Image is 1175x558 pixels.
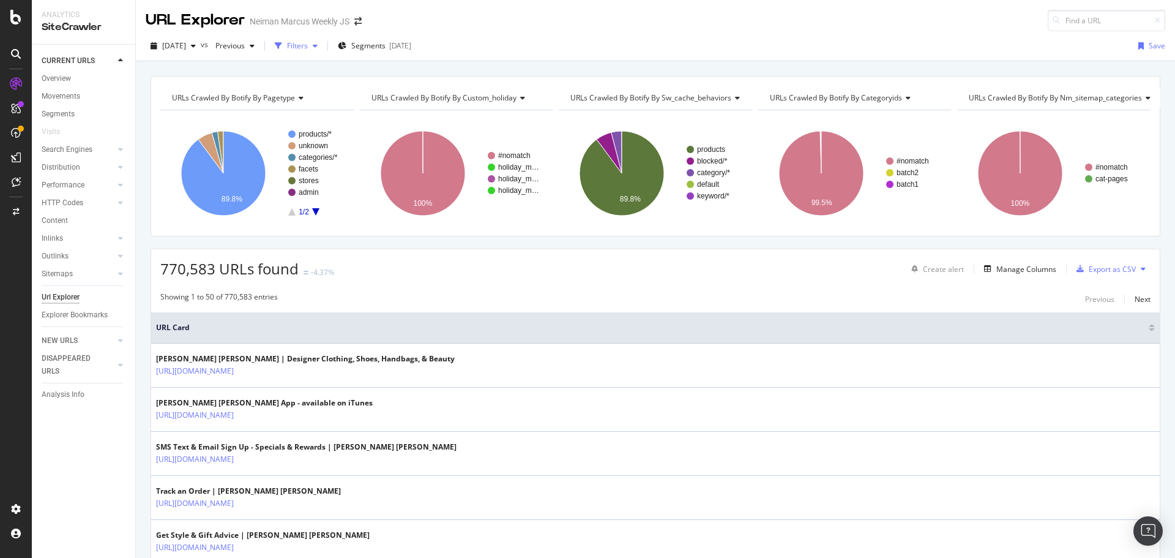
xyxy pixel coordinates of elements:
[42,334,114,347] a: NEW URLS
[42,55,114,67] a: CURRENT URLS
[897,168,919,177] text: batch2
[42,309,127,322] a: Explorer Bookmarks
[162,40,186,51] span: 2025 Sep. 29th
[42,352,103,378] div: DISAPPEARED URLS
[201,39,211,50] span: vs
[697,168,730,177] text: category/*
[966,88,1160,108] h4: URLs Crawled By Botify By nm_sitemap_categories
[42,232,114,245] a: Inlinks
[304,271,308,274] img: Equal
[42,250,69,263] div: Outlinks
[42,161,80,174] div: Distribution
[42,20,125,34] div: SiteCrawler
[211,36,259,56] button: Previous
[156,409,234,421] a: [URL][DOMAIN_NAME]
[42,108,127,121] a: Segments
[42,232,63,245] div: Inlinks
[498,175,539,183] text: holiday_m…
[160,292,278,306] div: Showing 1 to 50 of 770,583 entries
[160,120,352,227] svg: A chart.
[979,262,1056,276] button: Manage Columns
[1011,199,1030,208] text: 100%
[811,198,832,207] text: 99.5%
[299,130,332,138] text: products/*
[1089,264,1136,274] div: Export as CSV
[1072,259,1136,279] button: Export as CSV
[1133,36,1165,56] button: Save
[1048,10,1165,31] input: Find a URL
[42,291,127,304] a: Url Explorer
[299,141,328,150] text: unknown
[170,88,343,108] h4: URLs Crawled By Botify By pagetype
[957,120,1149,227] svg: A chart.
[42,352,114,378] a: DISAPPEARED URLS
[299,176,319,185] text: stores
[42,309,108,322] div: Explorer Bookmarks
[299,188,319,197] text: admin
[287,40,308,51] div: Filters
[767,88,941,108] h4: URLs Crawled By Botify By categoryids
[897,157,929,165] text: #nomatch
[42,72,71,85] div: Overview
[42,143,92,156] div: Search Engines
[568,88,750,108] h4: URLs Crawled By Botify By sw_cache_behaviors
[156,541,234,554] a: [URL][DOMAIN_NAME]
[42,388,127,401] a: Analysis Info
[389,40,411,51] div: [DATE]
[42,388,84,401] div: Analysis Info
[42,291,80,304] div: Url Explorer
[360,120,551,227] svg: A chart.
[897,180,919,189] text: batch1
[42,268,73,281] div: Sitemaps
[42,179,84,192] div: Performance
[923,264,964,274] div: Create alert
[156,322,1146,333] span: URL Card
[498,186,539,195] text: holiday_m…
[1095,163,1128,172] text: #nomatch
[42,268,114,281] a: Sitemaps
[42,10,125,20] div: Analytics
[311,267,334,277] div: -4.37%
[270,36,323,56] button: Filters
[996,264,1056,274] div: Manage Columns
[758,120,950,227] div: A chart.
[156,453,234,466] a: [URL][DOMAIN_NAME]
[42,90,80,103] div: Movements
[369,88,542,108] h4: URLs Crawled By Botify By custom_holiday
[42,334,78,347] div: NEW URLS
[1085,292,1114,306] button: Previous
[172,92,295,103] span: URLs Crawled By Botify By pagetype
[1149,40,1165,51] div: Save
[222,195,242,203] text: 89.8%
[969,92,1142,103] span: URLs Crawled By Botify By nm_sitemap_categories
[146,36,201,56] button: [DATE]
[1095,175,1128,183] text: cat-pages
[299,153,338,162] text: categories/*
[211,40,245,51] span: Previous
[42,197,114,209] a: HTTP Codes
[42,214,127,227] a: Content
[697,157,728,165] text: blocked/*
[156,497,234,510] a: [URL][DOMAIN_NAME]
[42,161,114,174] a: Distribution
[770,92,902,103] span: URLs Crawled By Botify By categoryids
[42,126,72,138] a: Visits
[351,40,386,51] span: Segments
[498,151,531,160] text: #nomatch
[146,10,245,31] div: URL Explorer
[42,143,114,156] a: Search Engines
[697,192,729,200] text: keyword/*
[570,92,731,103] span: URLs Crawled By Botify By sw_cache_behaviors
[42,179,114,192] a: Performance
[1135,294,1151,304] div: Next
[42,108,75,121] div: Segments
[42,250,114,263] a: Outlinks
[299,208,309,216] text: 1/2
[333,36,416,56] button: Segments[DATE]
[413,199,432,208] text: 100%
[1133,516,1163,546] div: Open Intercom Messenger
[371,92,517,103] span: URLs Crawled By Botify By custom_holiday
[160,258,299,279] span: 770,583 URLs found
